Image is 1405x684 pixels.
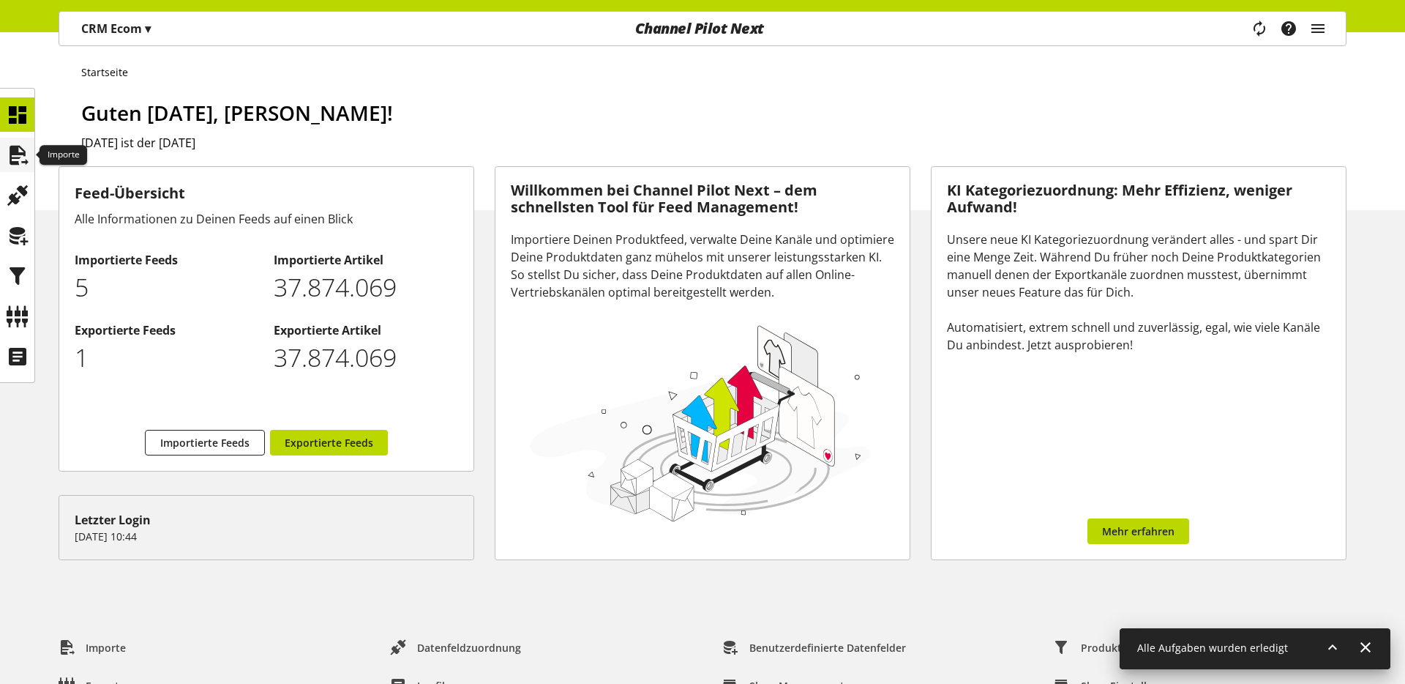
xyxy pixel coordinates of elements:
[75,529,458,544] p: [DATE] 10:44
[947,182,1330,215] h3: KI Kategoriezuordnung: Mehr Effizienz, weniger Aufwand!
[1102,524,1174,539] span: Mehr erfahren
[274,321,457,339] h2: Exportierte Artikel
[417,640,521,655] span: Datenfeldzuordnung
[1081,640,1146,655] span: Produktfilter
[711,634,918,661] a: Benutzerdefinierte Datenfelder
[285,435,373,450] span: Exportierte Feeds
[81,134,1346,152] h2: [DATE] ist der [DATE]
[75,339,258,376] p: 1
[40,145,87,166] div: Importe
[75,251,258,269] h2: Importierte Feeds
[86,640,126,655] span: Importe
[145,430,265,456] a: Importierte Feeds
[274,269,457,306] p: 37874069
[749,640,906,655] span: Benutzerdefinierte Datenfelder
[274,251,457,269] h2: Importierte Artikel
[47,634,138,661] a: Importe
[81,99,393,127] span: Guten [DATE], [PERSON_NAME]!
[1087,518,1189,544] a: Mehr erfahren
[511,231,894,301] div: Importiere Deinen Produktfeed, verwalte Deine Kanäle und optimiere Deine Produktdaten ganz mühelo...
[81,20,151,37] p: CRM Ecom
[75,210,458,228] div: Alle Informationen zu Deinen Feeds auf einen Blick
[1042,634,1158,661] a: Produktfilter
[525,319,876,526] img: 78e1b9dcff1e8392d83655fcfc870417.svg
[75,511,458,529] div: Letzter Login
[378,634,533,661] a: Datenfeldzuordnung
[59,11,1346,46] nav: main navigation
[947,231,1330,354] div: Unsere neue KI Kategoriezuordnung verändert alles - und spart Dir eine Menge Zeit. Während Du frü...
[160,435,250,450] span: Importierte Feeds
[274,339,457,376] p: 37874069
[75,321,258,339] h2: Exportierte Feeds
[270,430,388,456] a: Exportierte Feeds
[75,182,458,204] h3: Feed-Übersicht
[75,269,258,306] p: 5
[145,21,151,37] span: ▾
[1137,641,1288,655] span: Alle Aufgaben wurden erledigt
[511,182,894,215] h3: Willkommen bei Channel Pilot Next – dem schnellsten Tool für Feed Management!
